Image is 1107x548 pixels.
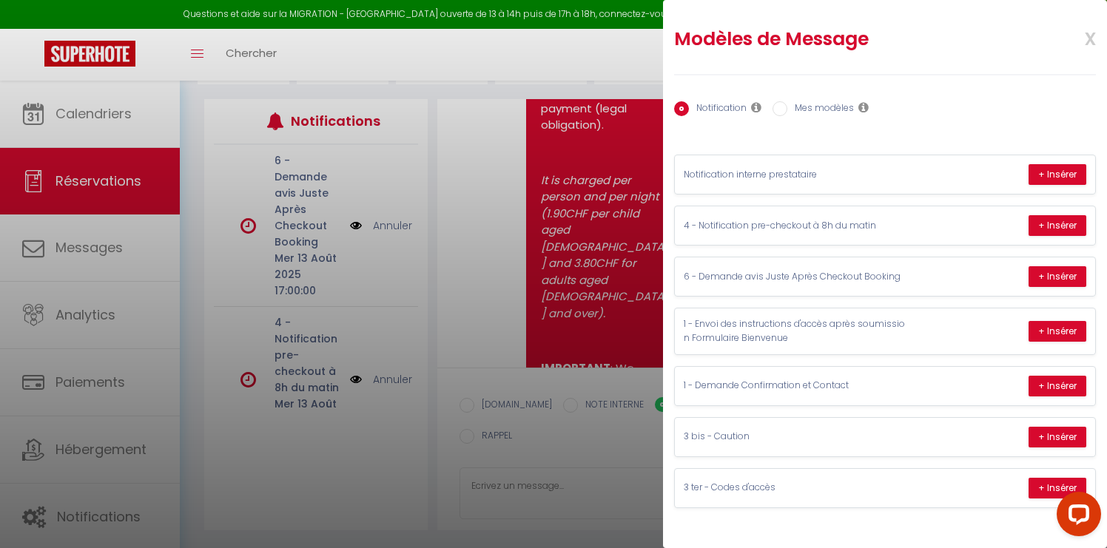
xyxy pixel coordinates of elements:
[684,219,906,233] p: 4 - Notification pre-checkout à 8h du matin
[1029,266,1086,287] button: + Insérer
[684,168,906,182] p: Notification interne prestataire
[751,101,761,113] i: Les notifications sont visibles par toi et ton équipe
[674,27,1019,51] h2: Modèles de Message
[1029,321,1086,342] button: + Insérer
[858,101,869,113] i: Les modèles généraux sont visibles par vous et votre équipe
[684,481,906,495] p: 3 ter - Codes d'accès
[1049,20,1096,55] span: x
[1029,215,1086,236] button: + Insérer
[1029,427,1086,447] button: + Insérer
[684,430,906,444] p: 3 bis - Caution
[787,101,854,118] label: Mes modèles
[1029,164,1086,185] button: + Insérer
[1029,376,1086,396] button: + Insérer
[1029,478,1086,498] button: + Insérer
[684,270,906,284] p: 6 - Demande avis Juste Après Checkout Booking
[1045,486,1107,548] iframe: LiveChat chat widget
[684,317,906,345] p: 1 - Envoi des instructions d'accès après soumission Formulaire Bienvenue
[684,379,906,393] p: 1 - Demande Confirmation et Contact
[689,101,747,118] label: Notification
